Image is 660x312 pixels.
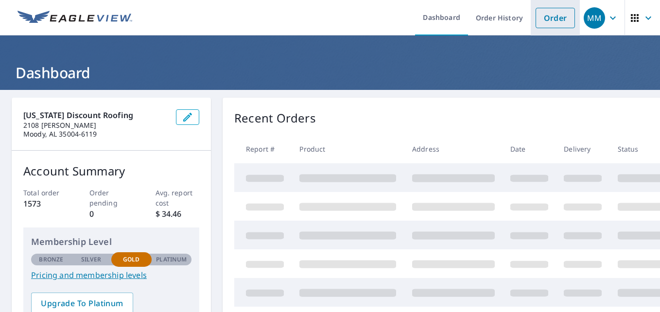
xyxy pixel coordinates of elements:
[404,135,503,163] th: Address
[23,130,168,139] p: Moody, AL 35004-6119
[536,8,575,28] a: Order
[156,208,200,220] p: $ 34.46
[156,255,187,264] p: Platinum
[17,11,132,25] img: EV Logo
[39,298,125,309] span: Upgrade To Platinum
[234,109,316,127] p: Recent Orders
[12,63,648,83] h1: Dashboard
[89,188,134,208] p: Order pending
[503,135,556,163] th: Date
[23,162,199,180] p: Account Summary
[23,198,68,209] p: 1573
[31,269,191,281] a: Pricing and membership levels
[234,135,292,163] th: Report #
[39,255,63,264] p: Bronze
[23,121,168,130] p: 2108 [PERSON_NAME]
[23,188,68,198] p: Total order
[156,188,200,208] p: Avg. report cost
[89,208,134,220] p: 0
[23,109,168,121] p: [US_STATE] Discount Roofing
[31,235,191,248] p: Membership Level
[81,255,102,264] p: Silver
[584,7,605,29] div: MM
[556,135,609,163] th: Delivery
[292,135,404,163] th: Product
[123,255,139,264] p: Gold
